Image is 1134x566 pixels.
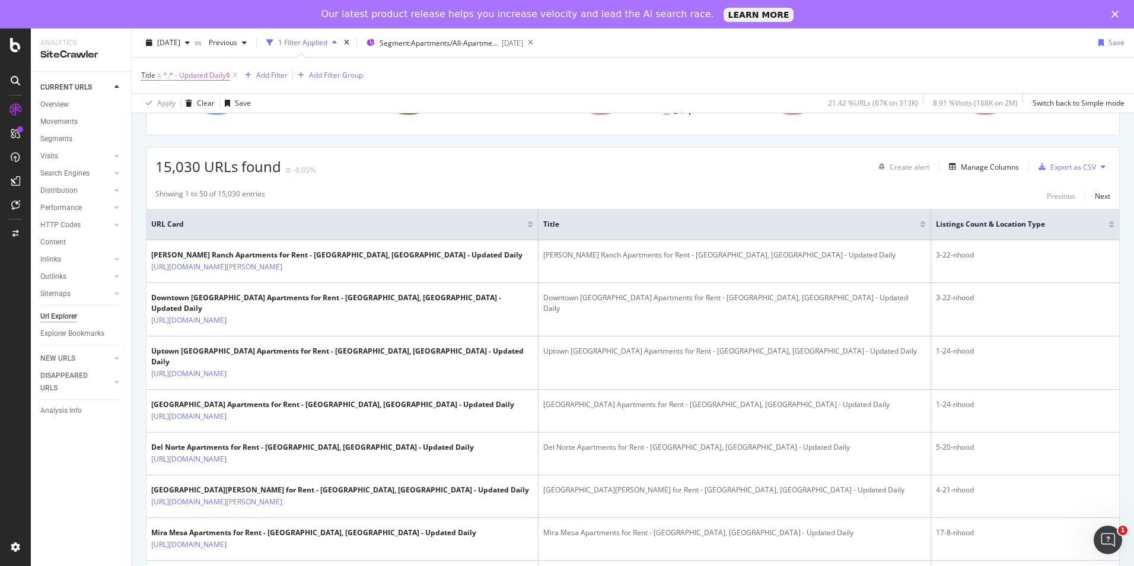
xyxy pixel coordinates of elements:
[40,202,111,214] a: Performance
[40,327,104,340] div: Explorer Bookmarks
[40,167,90,180] div: Search Engines
[286,168,291,172] img: Equal
[540,23,724,126] div: A chart.
[1118,526,1127,535] span: 1
[502,38,523,48] div: [DATE]
[40,219,81,231] div: HTTP Codes
[157,37,180,47] span: 2025 Aug. 20th
[1095,191,1110,201] div: Next
[40,370,100,395] div: DISAPPEARED URLS
[151,453,227,465] a: [URL][DOMAIN_NAME]
[936,346,1114,357] div: 1-24-nhood
[293,165,316,175] div: -0.05%
[240,68,288,82] button: Add Filter
[40,133,123,145] a: Segments
[40,219,111,231] a: HTTP Codes
[141,33,195,52] button: [DATE]
[40,81,111,94] a: CURRENT URLS
[40,370,111,395] a: DISAPPEARED URLS
[40,150,111,163] a: Visits
[151,250,523,260] div: [PERSON_NAME] Ranch Apartments for Rent - [GEOGRAPHIC_DATA], [GEOGRAPHIC_DATA] - Updated Daily
[40,288,71,300] div: Sitemaps
[1047,189,1075,203] button: Previous
[235,98,251,108] div: Save
[195,37,204,47] span: vs
[40,81,92,94] div: CURRENT URLS
[151,411,227,422] a: [URL][DOMAIN_NAME]
[1095,189,1110,203] button: Next
[278,37,327,47] div: 1 Filter Applied
[151,292,533,314] div: Downtown [GEOGRAPHIC_DATA] Apartments for Rent - [GEOGRAPHIC_DATA], [GEOGRAPHIC_DATA] - Updated D...
[204,33,251,52] button: Previous
[40,352,75,365] div: NEW URLS
[151,399,514,410] div: [GEOGRAPHIC_DATA] Apartments for Rent - [GEOGRAPHIC_DATA], [GEOGRAPHIC_DATA] - Updated Daily
[151,442,474,453] div: Del Norte Apartments for Rent - [GEOGRAPHIC_DATA], [GEOGRAPHIC_DATA] - Updated Daily
[40,98,123,111] a: Overview
[543,527,925,538] div: Mira Mesa Apartments for Rent - [GEOGRAPHIC_DATA], [GEOGRAPHIC_DATA] - Updated Daily
[1094,526,1122,554] iframe: Intercom live chat
[543,485,925,495] div: [GEOGRAPHIC_DATA][PERSON_NAME] for Rent - [GEOGRAPHIC_DATA], [GEOGRAPHIC_DATA] - Updated Daily
[40,288,111,300] a: Sitemaps
[40,167,111,180] a: Search Engines
[1028,94,1125,113] button: Switch back to Simple mode
[732,23,916,126] div: A chart.
[40,185,78,197] div: Distribution
[828,98,918,108] div: 21.42 % URLs ( 67K on 313K )
[380,38,498,48] span: Segment: Apartments/All-Apartments
[936,292,1114,303] div: 3-22-nhood
[543,250,925,260] div: [PERSON_NAME] Ranch Apartments for Rent - [GEOGRAPHIC_DATA], [GEOGRAPHIC_DATA] - Updated Daily
[309,70,363,80] div: Add Filter Group
[151,219,524,230] span: URL Card
[40,150,58,163] div: Visits
[151,368,227,380] a: [URL][DOMAIN_NAME]
[204,37,237,47] span: Previous
[543,219,902,230] span: Title
[40,38,122,48] div: Analytics
[1094,33,1125,52] button: Save
[936,442,1114,453] div: 5-20-nhood
[1047,191,1075,201] div: Previous
[40,405,123,417] a: Analysis Info
[155,157,281,176] span: 15,030 URLs found
[293,68,363,82] button: Add Filter Group
[40,253,61,266] div: Inlinks
[40,98,69,111] div: Overview
[936,485,1114,495] div: 4-21-nhood
[151,539,227,551] a: [URL][DOMAIN_NAME]
[155,189,265,203] div: Showing 1 to 50 of 15,030 entries
[40,236,123,249] a: Content
[890,162,929,172] div: Create alert
[151,346,533,367] div: Uptown [GEOGRAPHIC_DATA] Apartments for Rent - [GEOGRAPHIC_DATA], [GEOGRAPHIC_DATA] - Updated Daily
[141,94,176,113] button: Apply
[936,250,1114,260] div: 3-22-nhood
[220,94,251,113] button: Save
[348,23,532,126] div: A chart.
[321,8,714,20] div: Our latest product release helps you increase velocity and lead the AI search race.
[936,527,1114,538] div: 17-8-nhood
[40,48,122,62] div: SiteCrawler
[933,98,1018,108] div: 8.91 % Visits ( 168K on 2M )
[1033,98,1125,108] div: Switch back to Simple mode
[151,527,476,538] div: Mira Mesa Apartments for Rent - [GEOGRAPHIC_DATA], [GEOGRAPHIC_DATA] - Updated Daily
[40,327,123,340] a: Explorer Bookmarks
[40,352,111,365] a: NEW URLS
[40,202,82,214] div: Performance
[1111,11,1123,18] div: Close
[262,33,342,52] button: 1 Filter Applied
[155,23,340,126] div: A chart.
[543,346,925,357] div: Uptown [GEOGRAPHIC_DATA] Apartments for Rent - [GEOGRAPHIC_DATA], [GEOGRAPHIC_DATA] - Updated Daily
[256,70,288,80] div: Add Filter
[543,442,925,453] div: Del Norte Apartments for Rent - [GEOGRAPHIC_DATA], [GEOGRAPHIC_DATA] - Updated Daily
[1108,37,1125,47] div: Save
[40,116,123,128] a: Movements
[543,292,925,314] div: Downtown [GEOGRAPHIC_DATA] Apartments for Rent - [GEOGRAPHIC_DATA], [GEOGRAPHIC_DATA] - Updated D...
[151,496,282,508] a: [URL][DOMAIN_NAME][PERSON_NAME]
[197,98,215,108] div: Clear
[151,261,282,273] a: [URL][DOMAIN_NAME][PERSON_NAME]
[362,33,523,52] button: Segment:Apartments/All-Apartments[DATE]
[961,162,1019,172] div: Manage Columns
[936,399,1114,410] div: 1-24-nhood
[157,98,176,108] div: Apply
[40,310,77,323] div: Url Explorer
[342,37,352,49] div: times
